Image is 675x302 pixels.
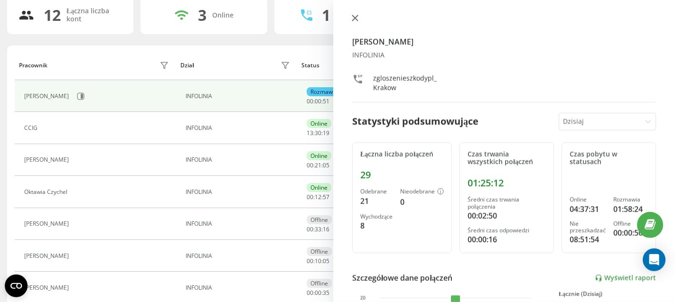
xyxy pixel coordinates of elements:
[198,6,206,24] div: 3
[24,156,71,163] div: [PERSON_NAME]
[315,225,321,233] span: 33
[352,272,452,284] div: Szczegółowe dane połączeń
[468,150,546,166] div: Czas trwania wszystkich połączeń
[186,93,292,100] div: INFOLINIA
[24,189,70,195] div: Oktawia Czychel
[307,258,329,265] div: : :
[212,11,234,19] div: Online
[186,125,292,131] div: INFOLINIA
[307,87,341,96] div: Rozmawia
[613,203,648,215] div: 01:58:24
[352,51,656,59] div: INFOLINIA
[323,225,329,233] span: 16
[468,196,546,210] div: Średni czas trwania połączenia
[307,225,313,233] span: 00
[186,189,292,195] div: INFOLINIA
[307,194,329,201] div: : :
[307,98,329,105] div: : :
[352,114,478,128] div: Statystyki podsumowujące
[323,257,329,265] span: 05
[360,220,393,231] div: 8
[570,150,648,166] div: Czas pobytu w statusach
[307,289,313,297] span: 00
[307,119,331,128] div: Online
[468,227,546,234] div: Średni czas odpowiedzi
[570,234,606,245] div: 08:51:54
[307,129,313,137] span: 13
[315,161,321,169] span: 21
[307,193,313,201] span: 00
[360,169,444,181] div: 29
[180,62,194,69] div: Dział
[352,36,656,47] h4: [PERSON_NAME]
[570,196,606,203] div: Online
[24,220,71,227] div: [PERSON_NAME]
[595,274,656,282] a: Wyświetl raport
[570,220,606,234] div: Nie przeszkadzać
[400,188,444,196] div: Nieodebrane
[307,161,313,169] span: 00
[323,161,329,169] span: 05
[66,7,122,23] div: Łączna liczba kont
[24,125,40,131] div: CCIG
[315,97,321,105] span: 00
[373,73,441,92] div: zgloszenieszkodypl_Krakow
[360,295,366,301] text: 20
[315,193,321,201] span: 12
[468,234,546,245] div: 00:00:16
[301,62,319,69] div: Status
[307,290,329,296] div: : :
[24,284,71,291] div: [PERSON_NAME]
[186,284,292,291] div: INFOLINIA
[613,227,648,238] div: 00:00:50
[360,195,393,207] div: 21
[19,62,47,69] div: Pracownik
[323,129,329,137] span: 19
[570,203,606,215] div: 04:37:31
[360,213,393,220] div: Wychodzące
[323,193,329,201] span: 57
[400,196,444,208] div: 0
[468,177,546,189] div: 01:25:12
[186,220,292,227] div: INFOLINIA
[307,97,313,105] span: 00
[360,150,444,158] div: Łączna liczba połączeń
[315,129,321,137] span: 30
[643,248,666,271] div: Open Intercom Messenger
[307,247,332,256] div: Offline
[613,196,648,203] div: Rozmawia
[307,215,332,224] div: Offline
[307,162,329,169] div: : :
[307,226,329,233] div: : :
[186,156,292,163] div: INFOLINIA
[307,130,329,137] div: : :
[559,291,656,297] div: Łącznie (Dzisiaj)
[360,188,393,195] div: Odebrane
[323,97,329,105] span: 51
[323,289,329,297] span: 35
[613,220,648,227] div: Offline
[186,253,292,259] div: INFOLINIA
[315,289,321,297] span: 00
[307,257,313,265] span: 00
[322,6,330,24] div: 1
[307,151,331,160] div: Online
[315,257,321,265] span: 10
[468,210,546,221] div: 00:02:50
[44,6,61,24] div: 12
[307,279,332,288] div: Offline
[24,93,71,100] div: [PERSON_NAME]
[307,183,331,192] div: Online
[24,253,71,259] div: [PERSON_NAME]
[5,275,28,297] button: Open CMP widget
